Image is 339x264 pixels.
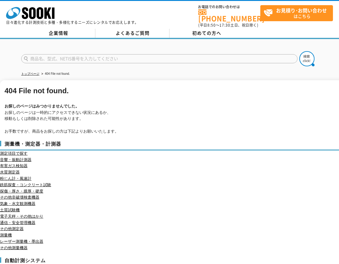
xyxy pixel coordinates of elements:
a: [PHONE_NUMBER] [198,9,260,22]
span: お電話でのお問い合わせは [198,5,260,9]
li: 404 File not found. [40,71,70,77]
span: 8:50 [207,22,216,28]
span: (平日 ～ 土日、祝日除く) [198,22,258,28]
span: 初めての方へ [192,30,221,36]
a: トップページ [21,72,39,75]
input: 商品名、型式、NETIS番号を入力してください [21,54,298,63]
a: 企業情報 [21,29,95,38]
span: 17:30 [219,22,230,28]
span: はこちら [264,5,333,21]
p: 日々進化する計測技術と多種・多様化するニーズにレンタルでお応えします。 [6,21,139,24]
a: よくあるご質問 [95,29,169,38]
strong: お見積り･お問い合わせ [276,7,327,14]
a: お見積り･お問い合わせはこちら [260,5,333,21]
a: 初めての方へ [169,29,244,38]
img: btn_search.png [299,51,314,66]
